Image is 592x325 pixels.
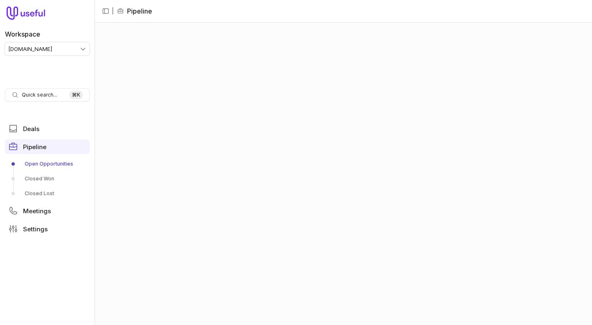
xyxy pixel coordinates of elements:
[5,157,90,171] a: Open Opportunities
[23,226,48,232] span: Settings
[5,221,90,236] a: Settings
[5,157,90,200] div: Pipeline submenu
[22,92,57,98] span: Quick search...
[117,6,152,16] li: Pipeline
[5,187,90,200] a: Closed Lost
[5,139,90,154] a: Pipeline
[23,208,51,214] span: Meetings
[5,121,90,136] a: Deals
[5,29,40,39] label: Workspace
[23,144,46,150] span: Pipeline
[5,203,90,218] a: Meetings
[5,172,90,185] a: Closed Won
[23,126,39,132] span: Deals
[69,91,83,99] kbd: ⌘ K
[99,5,112,17] button: Collapse sidebar
[112,6,114,16] span: |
